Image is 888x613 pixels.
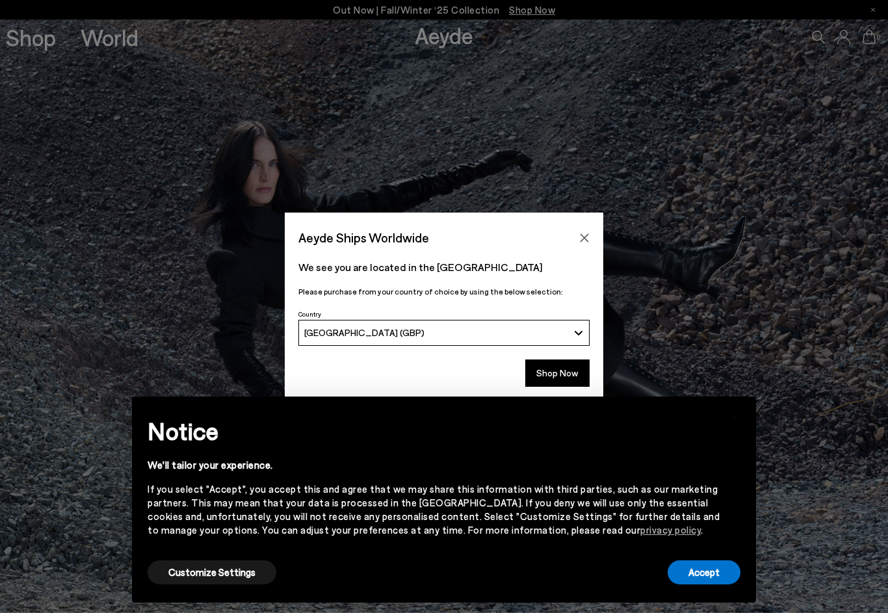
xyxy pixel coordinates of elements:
[731,406,740,425] span: ×
[720,400,751,432] button: Close this notice
[668,560,740,584] button: Accept
[304,327,424,338] span: [GEOGRAPHIC_DATA] (GBP)
[298,310,321,318] span: Country
[148,482,720,537] div: If you select "Accept", you accept this and agree that we may share this information with third p...
[298,259,590,275] p: We see you are located in the [GEOGRAPHIC_DATA]
[148,458,720,472] div: We'll tailor your experience.
[298,285,590,298] p: Please purchase from your country of choice by using the below selection:
[298,226,429,249] span: Aeyde Ships Worldwide
[575,228,594,248] button: Close
[525,359,590,387] button: Shop Now
[148,560,276,584] button: Customize Settings
[640,524,701,536] a: privacy policy
[148,414,720,448] h2: Notice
